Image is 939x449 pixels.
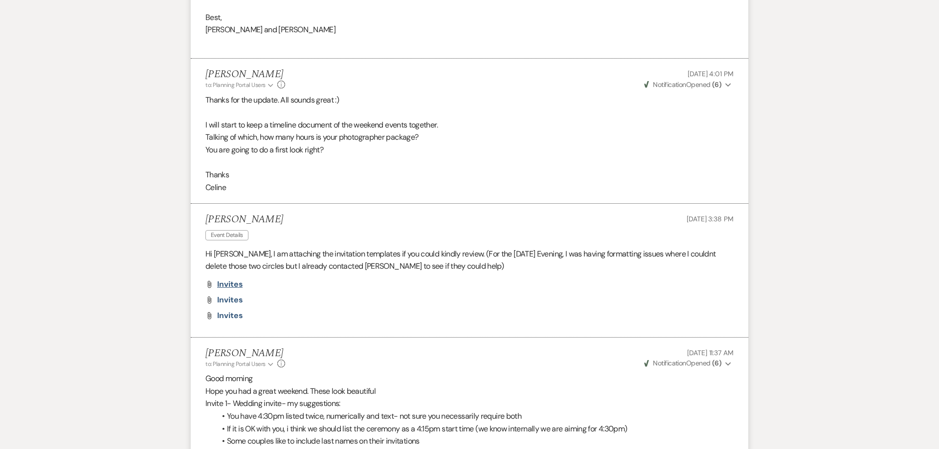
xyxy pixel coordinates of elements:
p: Celine [205,181,734,194]
h5: [PERSON_NAME] [205,347,285,360]
p: I will start to keep a timeline document of the weekend events together. [205,119,734,131]
li: If it is OK with you, i think we should list the ceremony as a 4:15pm start time (we know interna... [215,423,734,435]
button: to: Planning Portal Users [205,360,275,368]
span: Notification [653,359,686,367]
span: invites [217,310,243,321]
span: invites [217,295,243,305]
span: invites [217,279,243,289]
span: [DATE] 4:01 PM [688,69,734,78]
button: NotificationOpened (6) [643,358,734,368]
button: to: Planning Portal Users [205,81,275,89]
span: Notification [653,80,686,89]
span: to: Planning Portal Users [205,360,266,368]
h5: [PERSON_NAME] [205,68,285,81]
p: Hi [PERSON_NAME], I am attaching the invitation templates if you could kindly review. (For the [D... [205,248,734,273]
span: [DATE] 11:37 AM [687,348,734,357]
h5: [PERSON_NAME] [205,214,283,226]
span: [PERSON_NAME] and [PERSON_NAME] [205,24,335,35]
a: invites [217,296,243,304]
p: Good morning [205,372,734,385]
a: invites [217,312,243,320]
p: Talking of which, how many hours is your photographer package? [205,131,734,144]
strong: ( 6 ) [712,80,721,89]
span: Opened [644,80,721,89]
li: You have 4:30pm listed twice, numerically and text- not sure you necessarily require both [215,410,734,423]
span: to: Planning Portal Users [205,81,266,89]
p: Thanks [205,169,734,181]
p: Thanks for the update. All sounds great :) [205,94,734,107]
span: [DATE] 3:38 PM [687,214,734,223]
p: Hope you had a great weekend. These look beautiful [205,385,734,398]
p: Invite 1- Wedding invite- my suggestions: [205,397,734,410]
strong: ( 6 ) [712,359,721,367]
a: invites [217,280,243,288]
span: Best, [205,12,222,22]
span: Opened [644,359,721,367]
p: You are going to do a first look right? [205,144,734,156]
button: NotificationOpened (6) [643,80,734,90]
li: Some couples like to include last names on their invitations [215,435,734,448]
span: Event Details [205,230,248,240]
